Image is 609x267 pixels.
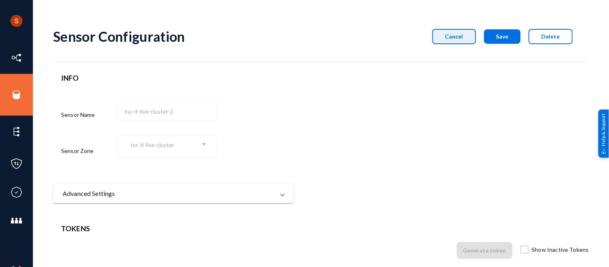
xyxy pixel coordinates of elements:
[484,29,521,44] button: Save
[125,108,214,115] input: Name
[10,215,22,227] img: icon-members.svg
[10,15,22,27] img: ACg8ocLCHWB70YVmYJSZIkanuWRMiAOKj9BOxslbKTvretzi-06qRA=s96-c
[457,242,513,259] button: Generate token
[496,33,509,40] span: Save
[61,134,117,168] div: Sensor Zone
[10,52,22,64] img: icon-inventory.svg
[542,33,560,40] span: Delete
[601,149,607,154] img: help_support.svg
[53,184,294,203] mat-expansion-panel-header: Advanced Settings
[599,109,609,157] div: Help & Support
[424,33,476,40] a: Cancel
[61,73,286,84] header: INFO
[10,158,22,170] img: icon-policies.svg
[10,126,22,138] img: icon-elements.svg
[463,247,506,254] span: Generate token
[10,186,22,198] img: icon-compliance.svg
[131,141,175,148] span: tsc-it-live-cluster
[432,29,476,44] button: Cancel
[529,29,573,44] button: Delete
[63,189,275,198] mat-panel-title: Advanced Settings
[10,89,22,101] img: icon-sources.svg
[53,28,185,45] div: Sensor Configuration
[61,223,581,234] header: Tokens
[61,100,117,130] div: Sensor Name
[532,244,589,256] span: Show Inactive Tokens
[445,33,463,40] span: Cancel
